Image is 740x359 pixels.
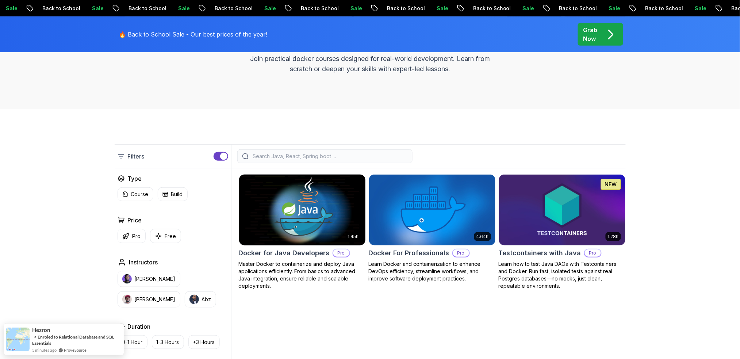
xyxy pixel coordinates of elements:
[64,347,87,353] a: ProveSource
[467,5,517,12] p: Back to School
[165,233,176,240] p: Free
[32,334,114,346] a: Enroled to Relational Database and SQL Essentials
[348,234,359,240] p: 1.45h
[152,335,184,349] button: 1-3 Hours
[236,173,368,247] img: Docker for Java Developers card
[118,335,147,349] button: 0-1 Hour
[345,5,368,12] p: Sale
[689,5,713,12] p: Sale
[431,5,454,12] p: Sale
[603,5,626,12] p: Sale
[333,249,349,257] p: Pro
[158,187,188,201] button: Build
[37,5,86,12] p: Back to School
[32,334,37,340] span: ->
[6,328,30,351] img: provesource social proof notification image
[128,322,151,331] h2: Duration
[369,248,449,258] h2: Docker For Professionals
[131,191,149,198] p: Course
[172,5,196,12] p: Sale
[608,234,619,240] p: 1.28h
[369,260,496,282] p: Learn Docker and containerization to enhance DevOps efficiency, streamline workflows, and improve...
[135,296,176,303] p: [PERSON_NAME]
[252,153,408,160] input: Search Java, React, Spring boot ...
[32,327,50,333] span: Hezron
[119,30,268,39] p: 🔥 Back to School Sale - Our best prices of the year!
[123,5,172,12] p: Back to School
[499,174,626,290] a: Testcontainers with Java card1.28hNEWTestcontainers with JavaProLearn how to test Java DAOs with ...
[476,234,489,240] p: 4.64h
[188,335,220,349] button: +3 Hours
[499,248,581,258] h2: Testcontainers with Java
[135,275,176,283] p: [PERSON_NAME]
[209,5,258,12] p: Back to School
[499,260,626,290] p: Learn how to test Java DAOs with Testcontainers and Docker. Run fast, isolated tests against real...
[118,271,180,287] button: instructor img[PERSON_NAME]
[86,5,110,12] p: Sale
[128,152,145,161] p: Filters
[129,258,158,267] h2: Instructors
[369,174,496,282] a: Docker For Professionals card4.64hDocker For ProfessionalsProLearn Docker and containerization to...
[32,347,57,353] span: 3 minutes ago
[295,5,345,12] p: Back to School
[239,248,330,258] h2: Docker for Java Developers
[248,54,493,74] p: Join practical docker courses designed for real-world development. Learn from scratch or deepen y...
[118,291,180,308] button: instructor img[PERSON_NAME]
[369,175,495,245] img: Docker For Professionals card
[118,229,146,243] button: Pro
[157,339,179,346] p: 1-3 Hours
[189,295,199,304] img: instructor img
[193,339,215,346] p: +3 Hours
[553,5,603,12] p: Back to School
[150,229,181,243] button: Free
[118,187,153,201] button: Course
[202,296,211,303] p: Abz
[128,174,142,183] h2: Type
[517,5,540,12] p: Sale
[171,191,183,198] p: Build
[640,5,689,12] p: Back to School
[381,5,431,12] p: Back to School
[453,249,469,257] p: Pro
[133,233,141,240] p: Pro
[185,291,216,308] button: instructor imgAbz
[239,174,366,290] a: Docker for Java Developers card1.45hDocker for Java DevelopersProMaster Docker to containerize an...
[258,5,282,12] p: Sale
[122,295,132,304] img: instructor img
[585,249,601,257] p: Pro
[122,274,132,284] img: instructor img
[122,339,143,346] p: 0-1 Hour
[128,216,142,225] h2: Price
[605,181,617,188] p: NEW
[239,260,366,290] p: Master Docker to containerize and deploy Java applications efficiently. From basics to advanced J...
[583,26,598,43] p: Grab Now
[499,175,625,245] img: Testcontainers with Java card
